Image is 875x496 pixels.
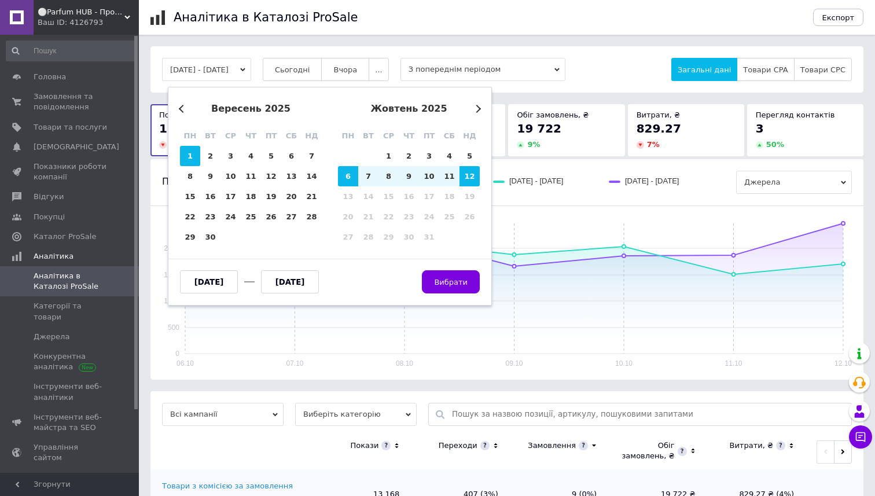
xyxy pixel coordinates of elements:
span: ... [375,65,382,74]
div: Choose п’ятниця, 26-е вересня 2025 р. [261,207,281,227]
div: Choose субота, 6-е вересня 2025 р. [281,146,302,166]
div: пт [419,126,439,146]
button: ... [369,58,388,81]
div: Not available субота, 25-е жовтня 2025 р. [439,207,459,227]
span: Перегляд контактів [756,111,835,119]
span: Експорт [822,13,855,22]
text: 0 [175,350,179,358]
div: Not available середа, 29-е жовтня 2025 р. [378,227,399,247]
div: Choose вівторок, 9-е вересня 2025 р. [200,166,220,186]
div: Choose понеділок, 8-е вересня 2025 р. [180,166,200,186]
span: [DEMOGRAPHIC_DATA] [34,142,119,152]
text: 12.10 [834,359,852,368]
button: Next Month [473,105,481,113]
div: Choose вівторок, 7-е жовтня 2025 р. [358,166,378,186]
div: Choose неділя, 12-е жовтня 2025 р. [459,166,480,186]
span: Вчора [333,65,357,74]
text: 07.10 [286,359,303,368]
span: Товари та послуги [34,122,107,133]
div: Choose середа, 8-е жовтня 2025 р. [378,166,399,186]
div: вересень 2025 [180,104,322,114]
div: Not available четвер, 23-є жовтня 2025 р. [399,207,419,227]
span: 50 % [766,140,784,149]
span: Всі кампанії [162,403,284,426]
span: 19 722 [517,122,561,135]
div: Choose понеділок, 29-е вересня 2025 р. [180,227,200,247]
span: 829.27 [637,122,681,135]
div: Choose середа, 3-є вересня 2025 р. [220,146,241,166]
div: Choose четвер, 9-е жовтня 2025 р. [399,166,419,186]
div: Обіг замовлень, ₴ [620,440,674,461]
div: Choose понеділок, 15-е вересня 2025 р. [180,186,200,207]
span: Управління сайтом [34,442,107,463]
div: Not available субота, 18-е жовтня 2025 р. [439,186,459,207]
span: Головна [34,72,66,82]
input: Пошук [6,41,137,61]
div: Choose середа, 1-е жовтня 2025 р. [378,146,399,166]
div: Choose п’ятниця, 10-е жовтня 2025 р. [419,166,439,186]
div: Not available п’ятниця, 24-е жовтня 2025 р. [419,207,439,227]
div: Покази [350,440,378,451]
div: сб [439,126,459,146]
text: 08.10 [396,359,413,368]
button: Товари CPA [737,58,794,81]
input: Пошук за назвою позиції, артикулу, пошуковими запитами [452,403,845,425]
button: Previous Month [179,105,187,113]
button: Чат з покупцем [849,425,872,449]
span: Конкурентна аналітика [34,351,107,372]
span: 3 [756,122,764,135]
div: Choose п’ятниця, 5-е вересня 2025 р. [261,146,281,166]
span: Товари CPC [800,65,845,74]
div: Choose субота, 27-е вересня 2025 р. [281,207,302,227]
div: нд [459,126,480,146]
div: Choose четвер, 4-е вересня 2025 р. [241,146,261,166]
div: Choose неділя, 21-е вересня 2025 р. [302,186,322,207]
div: Choose субота, 20-е вересня 2025 р. [281,186,302,207]
div: Not available вівторок, 14-е жовтня 2025 р. [358,186,378,207]
div: Not available вівторок, 28-е жовтня 2025 р. [358,227,378,247]
h1: Аналітика в Каталозі ProSale [174,10,358,24]
text: 10.10 [615,359,633,368]
button: Товари CPC [794,58,852,81]
div: month 2025-09 [180,146,322,247]
div: Переходи [439,440,477,451]
button: Вчора [321,58,369,81]
text: 06.10 [177,359,194,368]
button: Експорт [813,9,864,26]
div: Замовлення [528,440,576,451]
span: ⚪️Parfum HUB - Простір ароматів⚪️ [38,7,124,17]
span: Відгуки [34,192,64,202]
div: Not available вівторок, 21-е жовтня 2025 р. [358,207,378,227]
text: 500 [168,324,179,332]
div: Choose субота, 11-е жовтня 2025 р. [439,166,459,186]
span: Каталог ProSale [34,232,96,242]
span: Товари CPA [743,65,788,74]
div: Choose субота, 13-е вересня 2025 р. [281,166,302,186]
div: чт [241,126,261,146]
text: 11.10 [725,359,742,368]
span: Джерела [736,171,852,194]
text: 09.10 [505,359,523,368]
span: Замовлення та повідомлення [34,91,107,112]
div: Choose четвер, 25-е вересня 2025 р. [241,207,261,227]
div: Choose п’ятниця, 3-є жовтня 2025 р. [419,146,439,166]
span: Обіг замовлень, ₴ [517,111,589,119]
div: Ваш ID: 4126793 [38,17,139,28]
div: Choose неділя, 5-е жовтня 2025 р. [459,146,480,166]
div: Choose вівторок, 30-е вересня 2025 р. [200,227,220,247]
div: Not available понеділок, 20-е жовтня 2025 р. [338,207,358,227]
div: Choose четвер, 11-е вересня 2025 р. [241,166,261,186]
div: Not available понеділок, 27-е жовтня 2025 р. [338,227,358,247]
div: Not available неділя, 19-е жовтня 2025 р. [459,186,480,207]
span: Аналітика в Каталозі ProSale [34,271,107,292]
div: нд [302,126,322,146]
span: Джерела [34,332,69,342]
div: Choose четвер, 18-е вересня 2025 р. [241,186,261,207]
button: Вибрати [422,270,480,293]
div: ср [378,126,399,146]
span: Покупці [34,212,65,222]
span: Інструменти веб-аналітики [34,381,107,402]
button: [DATE] - [DATE] [162,58,251,81]
div: Choose неділя, 28-е вересня 2025 р. [302,207,322,227]
div: Choose субота, 4-е жовтня 2025 р. [439,146,459,166]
